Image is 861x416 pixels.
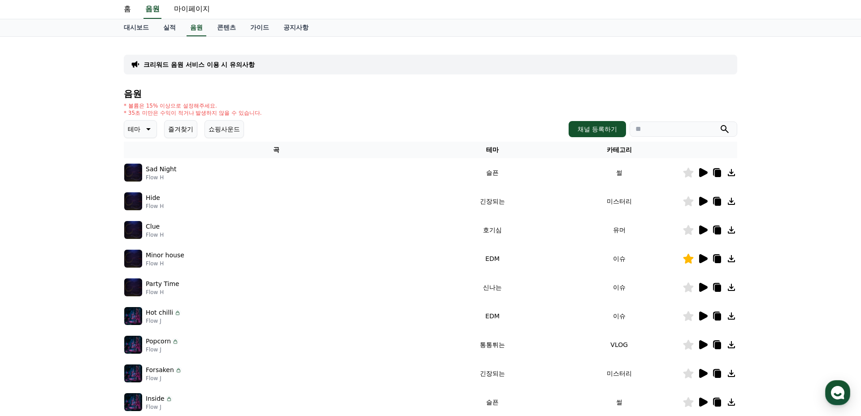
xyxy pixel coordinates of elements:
[146,317,181,325] p: Flow J
[556,359,683,388] td: 미스터리
[556,187,683,216] td: 미스터리
[204,120,244,138] button: 쇼핑사운드
[556,216,683,244] td: 유머
[556,244,683,273] td: 이슈
[146,193,160,203] p: Hide
[124,109,262,117] p: * 35초 미만은 수익이 적거나 발생하지 않을 수 있습니다.
[124,89,737,99] h4: 음원
[556,330,683,359] td: VLOG
[124,142,429,158] th: 곡
[117,19,156,36] a: 대시보드
[124,364,142,382] img: music
[128,123,140,135] p: 테마
[146,365,174,375] p: Forsaken
[124,307,142,325] img: music
[429,302,556,330] td: EDM
[146,403,173,411] p: Flow J
[556,273,683,302] td: 이슈
[556,302,683,330] td: 이슈
[243,19,276,36] a: 가이드
[146,279,179,289] p: Party Time
[146,231,164,238] p: Flow H
[429,273,556,302] td: 신나는
[124,250,142,268] img: music
[59,284,116,307] a: 대화
[429,359,556,388] td: 긴장되는
[146,346,179,353] p: Flow J
[124,221,142,239] img: music
[429,158,556,187] td: 슬픈
[146,203,164,210] p: Flow H
[82,298,93,305] span: 대화
[569,121,626,137] button: 채널 등록하기
[124,278,142,296] img: music
[429,244,556,273] td: EDM
[556,158,683,187] td: 썰
[429,216,556,244] td: 호기심
[124,102,262,109] p: * 볼륨은 15% 이상으로 설정해주세요.
[146,222,160,231] p: Clue
[124,393,142,411] img: music
[124,164,142,182] img: music
[146,394,165,403] p: Inside
[146,251,184,260] p: Minor house
[556,142,683,158] th: 카테고리
[146,260,184,267] p: Flow H
[146,308,173,317] p: Hot chilli
[143,60,255,69] a: 크리워드 음원 서비스 이용 시 유의사항
[276,19,316,36] a: 공지사항
[429,187,556,216] td: 긴장되는
[146,337,171,346] p: Popcorn
[124,192,142,210] img: music
[187,19,206,36] a: 음원
[3,284,59,307] a: 홈
[139,298,149,305] span: 설정
[210,19,243,36] a: 콘텐츠
[28,298,34,305] span: 홈
[146,165,176,174] p: Sad Night
[156,19,183,36] a: 실적
[124,120,157,138] button: 테마
[116,284,172,307] a: 설정
[429,142,556,158] th: 테마
[124,336,142,354] img: music
[146,289,179,296] p: Flow H
[146,375,182,382] p: Flow J
[146,174,176,181] p: Flow H
[429,330,556,359] td: 통통튀는
[164,120,197,138] button: 즐겨찾기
